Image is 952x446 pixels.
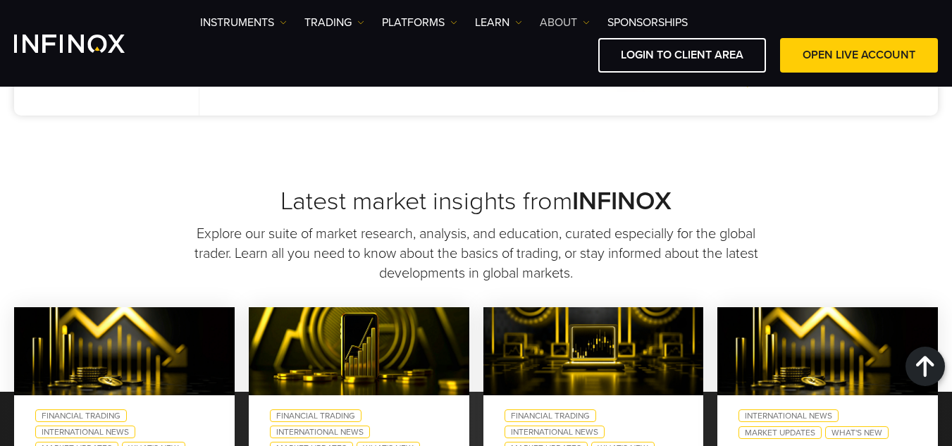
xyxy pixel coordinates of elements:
[738,409,839,422] a: International News
[607,14,688,31] a: SPONSORSHIPS
[780,38,938,73] a: OPEN LIVE ACCOUNT
[572,186,672,216] strong: INFINOX
[540,14,590,31] a: ABOUT
[505,409,596,422] a: Financial Trading
[14,35,158,53] a: INFINOX Logo
[270,409,361,422] a: Financial Trading
[304,14,364,31] a: TRADING
[35,426,135,438] a: International News
[505,426,605,438] a: International News
[270,426,370,438] a: International News
[192,224,760,283] p: Explore our suite of market research, analysis, and education, curated especially for the global ...
[738,426,822,439] a: Market Updates
[382,14,457,31] a: PLATFORMS
[35,409,127,422] a: Financial Trading
[475,14,522,31] a: Learn
[14,186,938,217] h2: Latest market insights from
[825,426,889,439] a: What's New
[200,14,287,31] a: Instruments
[598,38,766,73] a: LOGIN TO CLIENT AREA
